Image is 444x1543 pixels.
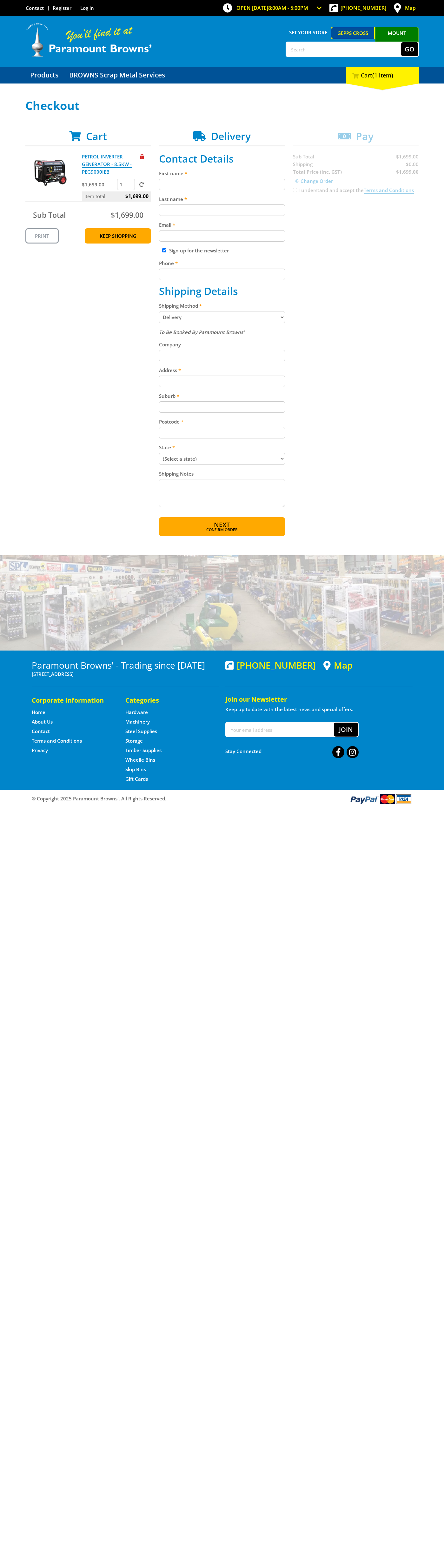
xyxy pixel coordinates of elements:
[268,4,308,11] span: 8:00am - 5:00pm
[140,153,144,160] a: Remove from cart
[225,705,413,713] p: Keep up to date with the latest news and special offers.
[159,170,285,177] label: First name
[159,179,285,190] input: Please enter your first name.
[125,728,157,735] a: Go to the Steel Supplies page
[159,401,285,413] input: Please enter your suburb.
[236,4,308,11] span: OPEN [DATE]
[346,67,419,83] div: Cart
[80,5,94,11] a: Log in
[111,210,143,220] span: $1,699.00
[159,366,285,374] label: Address
[375,27,419,51] a: Mount [PERSON_NAME]
[159,376,285,387] input: Please enter your address.
[159,269,285,280] input: Please enter your telephone number.
[169,247,229,254] label: Sign up for the newsletter
[32,728,50,735] a: Go to the Contact page
[32,660,219,670] h3: Paramount Browns' - Trading since [DATE]
[159,153,285,165] h2: Contact Details
[25,67,63,83] a: Go to the Products page
[159,221,285,229] label: Email
[25,793,419,805] div: ® Copyright 2025 Paramount Browns'. All Rights Reserved.
[25,22,152,57] img: Paramount Browns'
[32,709,45,716] a: Go to the Home page
[82,181,116,188] p: $1,699.00
[159,259,285,267] label: Phone
[125,696,206,705] h5: Categories
[159,195,285,203] label: Last name
[226,723,334,737] input: Your email address
[159,418,285,425] label: Postcode
[159,427,285,438] input: Please enter your postcode.
[401,42,418,56] button: Go
[211,129,251,143] span: Delivery
[32,718,53,725] a: Go to the About Us page
[159,341,285,348] label: Company
[214,520,230,529] span: Next
[225,660,316,670] div: [PHONE_NUMBER]
[125,757,155,763] a: Go to the Wheelie Bins page
[125,776,148,782] a: Go to the Gift Cards page
[225,695,413,704] h5: Join our Newsletter
[173,528,271,532] span: Confirm order
[286,42,401,56] input: Search
[159,311,285,323] select: Please select a shipping method.
[159,204,285,216] input: Please enter your last name.
[125,738,143,744] a: Go to the Storage page
[25,228,59,244] a: Print
[372,71,393,79] span: (1 item)
[125,766,146,773] a: Go to the Skip Bins page
[349,793,413,805] img: PayPal, Mastercard, Visa accepted
[159,230,285,242] input: Please enter your email address.
[32,747,48,754] a: Go to the Privacy page
[82,153,132,175] a: PETROL INVERTER GENERATOR - 8.5KW - PEG9000IEB
[125,747,162,754] a: Go to the Timber Supplies page
[31,153,70,191] img: PETROL INVERTER GENERATOR - 8.5KW - PEG9000IEB
[159,392,285,400] label: Suburb
[82,191,151,201] p: Item total:
[225,744,359,759] div: Stay Connected
[53,5,71,11] a: Go to the registration page
[331,27,375,39] a: Gepps Cross
[26,5,44,11] a: Go to the Contact page
[159,517,285,536] button: Next Confirm order
[64,67,170,83] a: Go to the BROWNS Scrap Metal Services page
[159,444,285,451] label: State
[32,696,113,705] h5: Corporate Information
[159,329,244,335] em: To Be Booked By Paramount Browns'
[85,228,151,244] a: Keep Shopping
[323,660,353,671] a: View a map of Gepps Cross location
[159,285,285,297] h2: Shipping Details
[33,210,66,220] span: Sub Total
[125,718,150,725] a: Go to the Machinery page
[125,709,148,716] a: Go to the Hardware page
[286,27,331,38] span: Set your store
[32,670,219,678] p: [STREET_ADDRESS]
[159,302,285,310] label: Shipping Method
[32,738,82,744] a: Go to the Terms and Conditions page
[25,99,419,112] h1: Checkout
[159,453,285,465] select: Please select your state.
[125,191,149,201] span: $1,699.00
[159,470,285,478] label: Shipping Notes
[86,129,107,143] span: Cart
[334,723,358,737] button: Join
